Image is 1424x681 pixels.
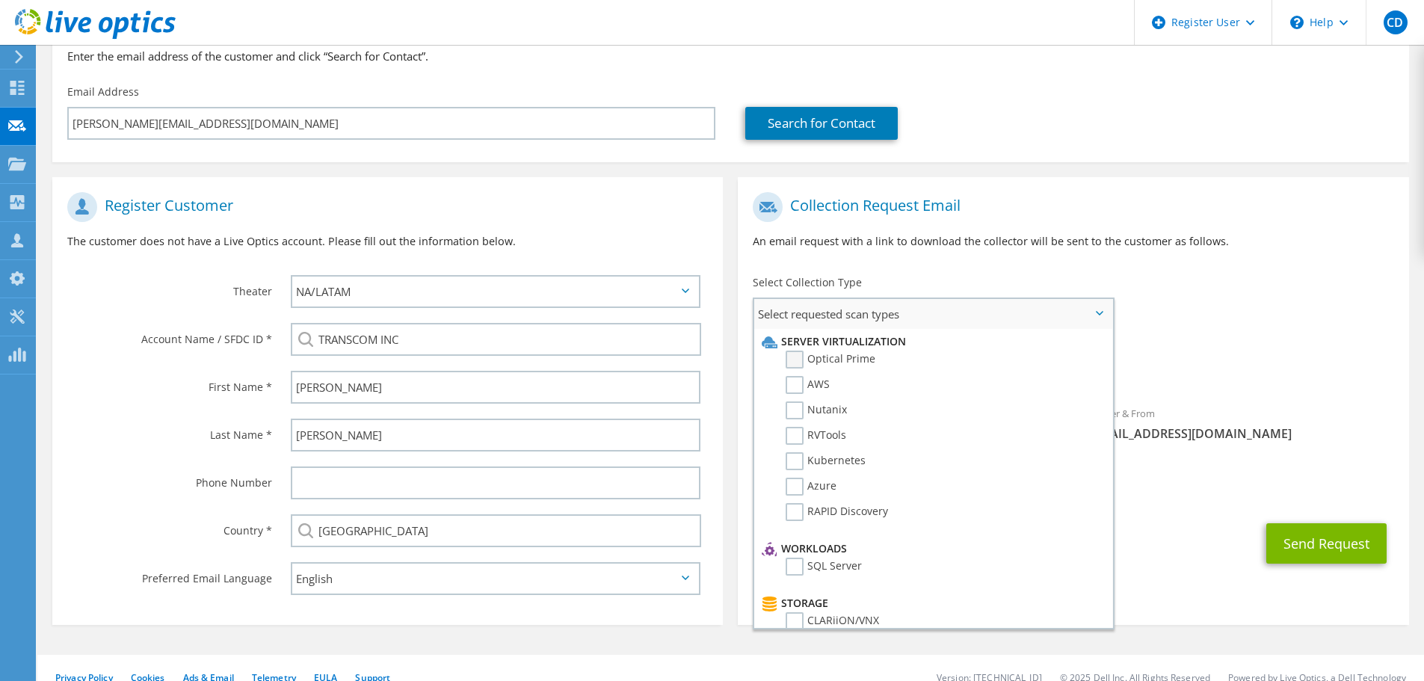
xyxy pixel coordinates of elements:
[67,562,272,586] label: Preferred Email Language
[1088,425,1394,442] span: [EMAIL_ADDRESS][DOMAIN_NAME]
[786,401,847,419] label: Nutanix
[786,376,830,394] label: AWS
[67,466,272,490] label: Phone Number
[786,427,846,445] label: RVTools
[753,233,1393,250] p: An email request with a link to download the collector will be sent to the customer as follows.
[1290,16,1304,29] svg: \n
[1384,10,1408,34] span: CD
[758,333,1105,351] li: Server Virtualization
[786,503,888,521] label: RAPID Discovery
[67,48,1394,64] h3: Enter the email address of the customer and click “Search for Contact”.
[67,419,272,443] label: Last Name *
[738,457,1408,508] div: CC & Reply To
[786,452,866,470] label: Kubernetes
[67,323,272,347] label: Account Name / SFDC ID *
[738,398,1073,449] div: To
[1073,398,1409,449] div: Sender & From
[753,275,862,290] label: Select Collection Type
[738,335,1408,390] div: Requested Collections
[786,478,836,496] label: Azure
[753,192,1386,222] h1: Collection Request Email
[67,192,700,222] h1: Register Customer
[67,514,272,538] label: Country *
[1266,523,1387,564] button: Send Request
[67,84,139,99] label: Email Address
[758,594,1105,612] li: Storage
[745,107,898,140] a: Search for Contact
[754,299,1112,329] span: Select requested scan types
[786,558,862,576] label: SQL Server
[67,275,272,299] label: Theater
[758,540,1105,558] li: Workloads
[67,233,708,250] p: The customer does not have a Live Optics account. Please fill out the information below.
[67,371,272,395] label: First Name *
[786,612,879,630] label: CLARiiON/VNX
[786,351,875,369] label: Optical Prime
